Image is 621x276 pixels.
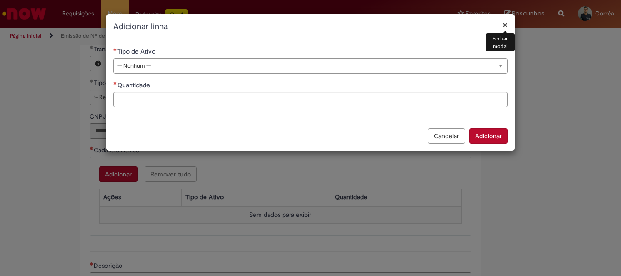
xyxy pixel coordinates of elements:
button: Cancelar [428,128,465,144]
span: Necessários [113,48,117,51]
span: -- Nenhum -- [117,59,489,73]
h2: Adicionar linha [113,21,508,33]
button: Adicionar [469,128,508,144]
span: Quantidade [117,81,152,89]
span: Necessários [113,81,117,85]
span: Tipo de Ativo [117,47,157,55]
input: Quantidade [113,92,508,107]
button: Fechar modal [502,20,508,30]
div: Fechar modal [486,33,515,51]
